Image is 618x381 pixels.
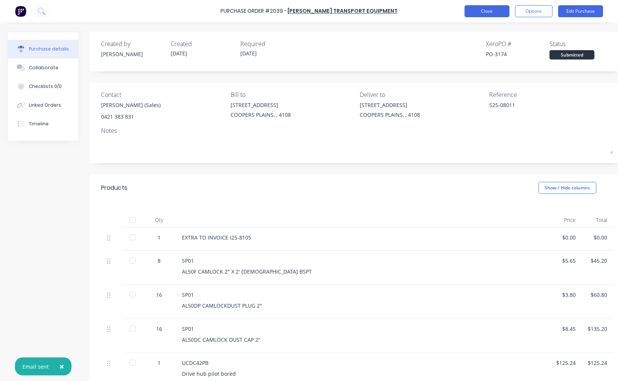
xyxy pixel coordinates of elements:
button: Show / Hide columns [538,182,596,194]
div: [PERSON_NAME] (Sales) [101,101,161,109]
div: Created [171,39,234,48]
div: Total [582,213,613,228]
div: Purchase details [29,46,69,52]
div: EXTRA TO INVOICE I25-8105 [182,234,544,241]
div: Linked Orders [29,102,61,109]
div: [STREET_ADDRESS] [360,101,420,109]
div: $8.45 [556,325,576,333]
div: AL50F CAMLOCK 2" X 2' [DEMOGRAPHIC_DATA] BSPT [182,268,544,275]
button: Timeline [8,115,78,133]
div: Qty [142,213,176,228]
button: Options [515,5,552,17]
div: 16 [148,291,170,299]
div: $5.65 [556,257,576,265]
div: UCDC42PB [182,359,544,367]
div: Deliver to [360,90,484,99]
div: SP01 [182,325,544,333]
div: Xero PO # [486,39,549,48]
button: Linked Orders [8,96,78,115]
button: Collaborate [8,58,78,77]
button: Checklists 0/0 [8,77,78,96]
div: $60.80 [588,291,607,299]
span: × [60,361,64,372]
div: 1 [148,359,170,367]
div: Bill to [231,90,354,99]
div: SP01 [182,257,544,265]
div: 1 [148,234,170,241]
textarea: S25-08011 [489,101,583,118]
div: Status [549,39,613,48]
div: Notes [101,126,613,135]
img: Factory [15,6,26,17]
div: $125.24 [556,359,576,367]
button: Purchase details [8,40,78,58]
div: 8 [148,257,170,265]
div: COOPERS PLAINS, , 4108 [360,111,420,119]
div: PO-3174 [486,50,549,58]
div: $45.20 [588,257,607,265]
div: [STREET_ADDRESS] [231,101,291,109]
div: [PERSON_NAME] [101,50,165,58]
div: AL50DC CAMLOCK DUST CAP 2" [182,336,544,344]
div: Drive hub pilot bored [182,370,544,378]
div: COOPERS PLAINS, , 4108 [231,111,291,119]
div: Timeline [29,121,49,127]
a: [PERSON_NAME] Transport Equipment [287,7,398,15]
div: Email sent [22,363,49,371]
div: $135.20 [588,325,607,333]
div: Products [101,183,127,192]
div: $0.00 [588,234,607,241]
div: 0421 383 831 [101,113,161,121]
div: $0.00 [556,234,576,241]
div: Created by [101,39,165,48]
div: Reference [489,90,613,99]
div: Checklists 0/0 [29,83,62,90]
div: $3.80 [556,291,576,299]
div: Price [550,213,582,228]
div: Required [240,39,304,48]
button: Close [52,357,71,375]
button: Close [465,5,509,17]
div: 16 [148,325,170,333]
div: Purchase Order #2039 - [220,7,287,15]
div: AL50DP CAMLOCKDUST PLUG 2" [182,302,544,310]
div: Contact [101,90,225,99]
div: Collaborate [29,64,58,71]
div: $125.24 [588,359,607,367]
button: Edit Purchase [558,5,603,17]
div: SP01 [182,291,544,299]
div: Submitted [549,50,594,60]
